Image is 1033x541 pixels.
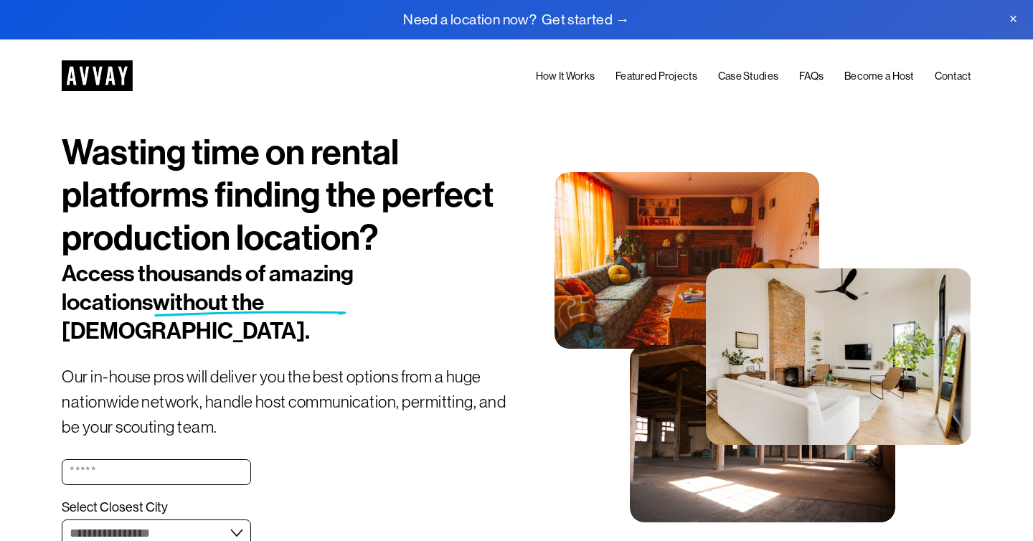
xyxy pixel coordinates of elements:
h1: Wasting time on rental platforms finding the perfect production location? [62,131,516,259]
a: Case Studies [718,67,779,85]
a: Featured Projects [615,67,697,85]
img: AVVAY - The First Nationwide Location Scouting Co. [62,60,133,91]
h2: Access thousands of amazing locations [62,259,440,345]
span: Select Closest City [62,499,168,516]
a: How It Works [536,67,595,85]
a: Become a Host [844,67,914,85]
a: Contact [935,67,971,85]
a: FAQs [799,67,824,85]
p: Our in-house pros will deliver you the best options from a huge nationwide network, handle host c... [62,364,516,439]
span: without the [DEMOGRAPHIC_DATA]. [62,288,310,344]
